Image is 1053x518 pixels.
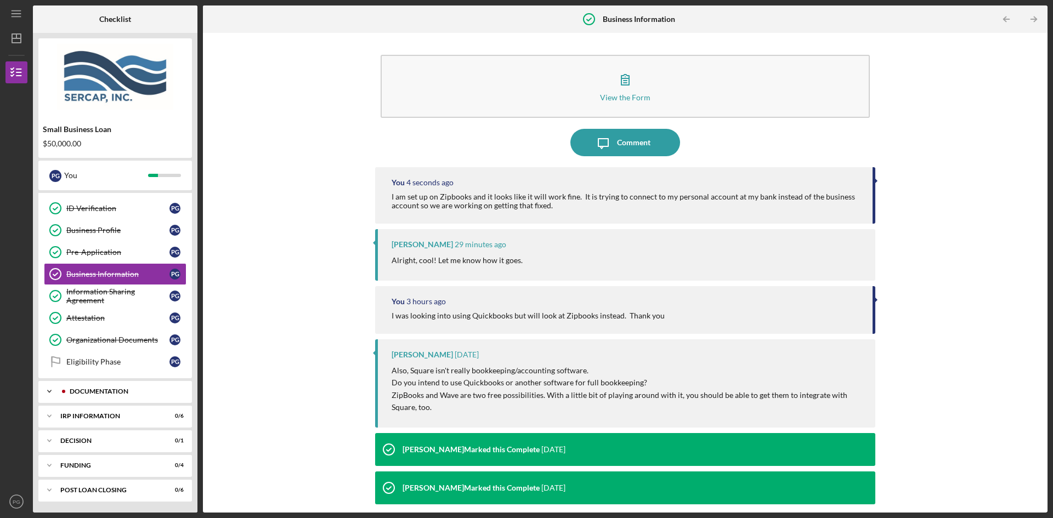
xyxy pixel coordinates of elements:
a: Eligibility PhasePG [44,351,186,373]
div: ID Verification [66,204,169,213]
p: Also, Square isn't really bookkeeping/accounting software. [392,365,864,377]
a: Organizational DocumentsPG [44,329,186,351]
div: 0 / 4 [164,462,184,469]
time: 2025-09-23 18:02 [406,178,454,187]
time: 2025-09-04 15:46 [455,350,479,359]
div: 0 / 6 [164,487,184,493]
div: P G [169,356,180,367]
b: Business Information [603,15,675,24]
button: Comment [570,129,680,156]
div: View the Form [600,93,650,101]
button: View the Form [381,55,870,118]
div: P G [49,170,61,182]
div: Comment [617,129,650,156]
div: 0 / 6 [164,413,184,419]
a: Information Sharing AgreementPG [44,285,186,307]
div: Documentation [70,388,178,395]
a: Pre-ApplicationPG [44,241,186,263]
time: 2025-09-23 15:05 [406,297,446,306]
div: Small Business Loan [43,125,188,134]
div: You [392,178,405,187]
div: Business Profile [66,226,169,235]
b: Checklist [99,15,131,24]
div: I was looking into using Quickbooks but will look at Zipbooks instead. Thank you [392,311,665,320]
div: P G [169,247,180,258]
div: Information Sharing Agreement [66,287,169,305]
div: POST LOAN CLOSING [60,487,156,493]
div: IRP Information [60,413,156,419]
time: 2025-09-23 17:33 [455,240,506,249]
div: [PERSON_NAME] [392,240,453,249]
img: Product logo [38,44,192,110]
p: Alright, cool! Let me know how it goes. [392,254,523,266]
div: Organizational Documents [66,335,169,344]
div: P G [169,269,180,280]
div: P G [169,203,180,214]
div: 0 / 1 [164,437,184,444]
div: Eligibility Phase [66,357,169,366]
div: [PERSON_NAME] [392,350,453,359]
div: Pre-Application [66,248,169,257]
a: AttestationPG [44,307,186,329]
div: P G [169,291,180,301]
div: [PERSON_NAME] Marked this Complete [403,483,540,492]
div: [PERSON_NAME] Marked this Complete [403,445,540,454]
div: Decision [60,437,156,444]
a: ID VerificationPG [44,197,186,219]
div: You [64,166,148,185]
a: Business ProfilePG [44,219,186,241]
div: Funding [60,462,156,469]
button: PG [5,491,27,513]
div: P G [169,225,180,236]
div: Business Information [66,270,169,278]
p: Do you intend to use Quickbooks or another software for full bookkeeping? [392,377,864,389]
a: Business InformationPG [44,263,186,285]
div: $50,000.00 [43,139,188,148]
time: 2025-09-04 15:44 [541,445,565,454]
time: 2025-09-04 15:44 [541,483,565,492]
div: You [392,297,405,306]
div: I am set up on Zipbooks and it looks like it will work fine. It is trying to connect to my person... [392,192,862,210]
div: P G [169,312,180,323]
p: ZipBooks and Wave are two free possibilities. With a little bit of playing around with it, you sh... [392,389,864,414]
div: Attestation [66,314,169,322]
text: PG [13,499,20,505]
div: P G [169,334,180,345]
